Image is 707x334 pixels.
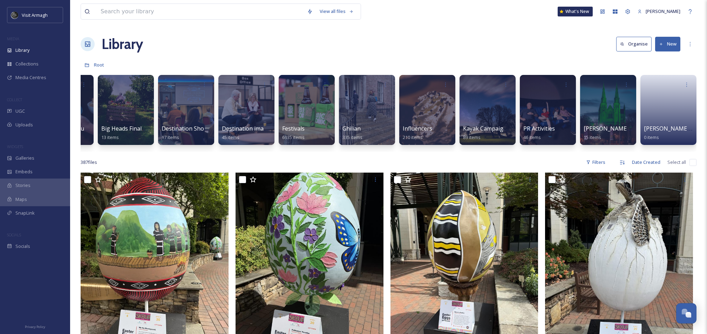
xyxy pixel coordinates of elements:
[342,125,362,140] a: Ghilian335 items
[222,125,276,132] span: Destination imagery
[676,303,696,323] button: Open Chat
[655,37,680,51] button: New
[15,196,27,203] span: Maps
[15,168,33,175] span: Embeds
[11,12,18,19] img: THE-FIRST-PLACE-VISIT-ARMAGH.COM-BLACK.jpg
[403,134,423,140] span: 210 items
[316,5,357,18] a: View all files
[523,125,555,140] a: PR Activities46 items
[162,134,179,140] span: 17 items
[101,125,161,132] span: Big Heads Final Videos
[646,8,680,14] span: [PERSON_NAME]
[634,5,684,18] a: [PERSON_NAME]
[628,155,664,169] div: Date Created
[15,61,39,67] span: Collections
[15,210,35,216] span: SnapLink
[15,108,25,114] span: UGC
[463,125,521,132] span: Kayak Campaign 2025
[25,325,45,329] span: Privacy Policy
[222,134,239,140] span: 45 items
[7,97,22,102] span: COLLECT
[15,121,33,128] span: Uploads
[15,243,30,250] span: Socials
[15,74,46,81] span: Media Centres
[15,182,30,189] span: Stories
[15,155,34,161] span: Galleries
[558,7,593,16] a: What's New
[222,125,276,140] a: Destination imagery45 items
[342,125,361,132] span: Ghilian
[584,125,685,140] a: [PERSON_NAME] HOSP 2025 PA Image15 items
[162,125,267,132] span: Destination Showcase, The Alex, [DATE]
[97,4,304,19] input: Search your library
[667,159,686,166] span: Select all
[282,125,305,132] span: Festivals
[584,134,601,140] span: 15 items
[81,159,97,166] span: 387 file s
[583,155,609,169] div: Filters
[101,134,119,140] span: 13 items
[342,134,362,140] span: 335 items
[463,134,481,140] span: 89 items
[162,125,267,140] a: Destination Showcase, The Alex, [DATE]17 items
[403,125,432,132] span: Influencers
[25,322,45,330] a: Privacy Policy
[616,37,655,51] a: Organise
[523,125,555,132] span: PR Activities
[523,134,541,140] span: 46 items
[7,232,21,237] span: SOCIALS
[463,125,521,140] a: Kayak Campaign 202589 items
[102,34,143,55] a: Library
[282,134,305,140] span: 6935 items
[94,61,104,69] a: Root
[644,134,659,140] span: 0 items
[403,125,432,140] a: Influencers210 items
[101,125,161,140] a: Big Heads Final Videos13 items
[584,125,685,132] span: [PERSON_NAME] HOSP 2025 PA Image
[616,37,652,51] button: Organise
[22,12,48,18] span: Visit Armagh
[15,47,29,54] span: Library
[7,36,19,41] span: MEDIA
[282,125,305,140] a: Festivals6935 items
[94,62,104,68] span: Root
[7,144,23,149] span: WIDGETS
